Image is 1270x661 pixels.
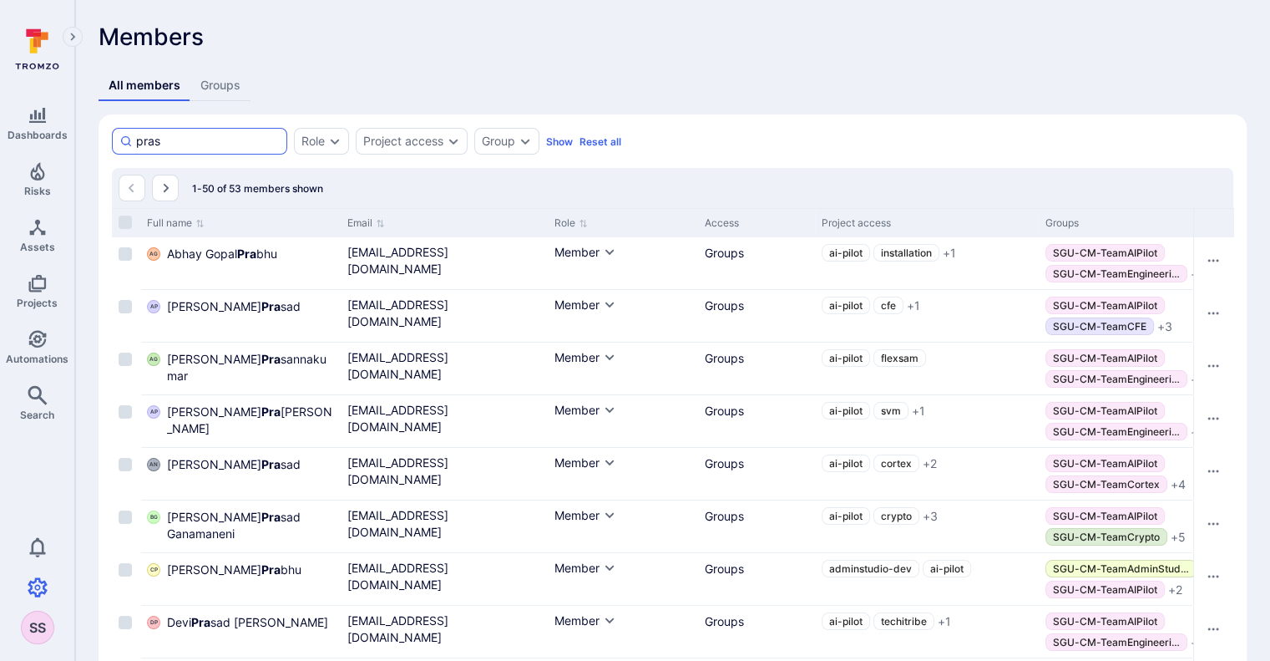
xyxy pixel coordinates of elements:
a: SGU-CM-TeamCortex [1045,475,1167,493]
div: Cell for Email [341,501,548,552]
span: Projects [17,297,58,309]
div: Cell for Project access [815,290,1039,342]
button: Row actions menu [1200,247,1227,274]
div: Cell for Full name [140,501,341,552]
span: Members [99,23,204,51]
div: Cell for selection [112,395,140,447]
a: SGU-CM-TeamCFE [1045,318,1154,335]
a: CP[PERSON_NAME]Prabhu [147,562,301,578]
button: Member [554,349,616,366]
a: [EMAIL_ADDRESS][DOMAIN_NAME] [347,349,541,383]
button: Member [554,244,616,261]
a: cfe [873,297,903,314]
div: Groups [705,560,808,577]
a: AP[PERSON_NAME]Pra[PERSON_NAME] [147,404,334,437]
button: Project access [363,135,443,148]
a: SGU-CM-TeamAIPilot [1045,613,1165,630]
span: [PERSON_NAME] [PERSON_NAME] [167,404,334,437]
button: Member [554,507,616,524]
div: Cell for Groups [1039,343,1262,394]
span: + 1 [912,403,925,419]
a: ai-pilot [822,613,870,630]
div: Cell for Role [548,290,698,342]
div: Member [554,613,600,629]
div: Project access [822,216,1032,231]
a: crypto [873,507,919,525]
button: Member [554,613,616,629]
span: SGU-CM-TeamAIPilot [1053,510,1157,522]
span: [PERSON_NAME] sad Ganamaneni [167,509,334,542]
a: SGU-CM-TeamAIPilot [1045,581,1165,598]
div: Cell for Full name [140,237,341,289]
div: Cell for Project access [815,343,1039,394]
div: Cell for Email [341,237,548,289]
a: SGU-CM-TeamEngineering [1045,370,1187,388]
a: [EMAIL_ADDRESS][DOMAIN_NAME] [347,297,541,330]
a: AGAbhay GopalPrabhu [147,246,277,262]
button: Go to the next page [152,175,179,201]
span: + 3 [1191,424,1206,440]
button: Row actions menu [1200,458,1227,485]
a: ai-pilot [923,560,971,577]
div: Groups [705,297,808,314]
span: ai-pilot [829,457,863,470]
div: Cell for Email [341,553,548,605]
button: SS [21,611,54,644]
div: Cell for Email [341,290,548,342]
div: Groups [705,402,808,419]
button: Sort by Role [554,216,588,230]
button: Member [554,402,616,419]
a: [EMAIL_ADDRESS][DOMAIN_NAME] [347,244,541,277]
a: [EMAIL_ADDRESS][DOMAIN_NAME] [347,402,541,435]
span: SGU-CM-TeamAIPilot [1053,583,1157,596]
span: + 1 [907,297,920,314]
div: Cell for Role [548,553,698,605]
a: SGU-CM-TeamEngineering [1045,265,1187,282]
div: Cell for [1193,501,1233,552]
div: Cell for Groups [1039,501,1262,552]
div: Groups [705,507,808,525]
span: + 1 [943,245,956,262]
b: Pra [261,457,281,471]
span: SGU-CM-TeamCortex [1053,478,1160,491]
div: Cell for Role [548,343,698,394]
span: techitribe [881,615,927,628]
b: Pra [191,615,210,629]
a: SGU-CM-TeamAIPilot [1045,297,1165,314]
div: BhuvanPrasad Ganamaneni [147,511,160,524]
div: Member [554,349,600,366]
div: Cell for Project access [815,606,1039,658]
button: Row actions menu [1200,616,1227,643]
button: Row actions menu [1200,300,1227,327]
a: AG[PERSON_NAME]Prasannakumar [147,351,334,384]
span: Select row [119,511,132,524]
span: 1-50 of 53 members shown [192,182,323,195]
div: Member [554,244,600,261]
span: + 1 [938,613,951,630]
a: ai-pilot [822,507,870,525]
div: Cell for Role [548,395,698,447]
span: installation [881,247,932,259]
span: Select row [119,300,132,313]
div: Cell for Groups [1039,290,1262,342]
a: SGU-CM-TeamEngineering [1045,633,1187,651]
div: Cell for Full name [140,343,341,394]
div: Member [554,455,600,471]
b: Pra [237,247,256,261]
div: Member [554,297,600,313]
b: Pra [261,352,281,366]
input: Search member [136,133,280,150]
a: cortex [873,455,919,472]
button: Reset all [579,135,621,148]
div: Cell for Full name [140,395,341,447]
span: svm [881,404,901,417]
div: Sooraj Sudevan [21,611,54,644]
span: Select row [119,405,132,419]
button: Go to the previous page [119,175,145,201]
span: SGU-CM-TeamAIPilot [1053,299,1157,312]
div: Group [482,135,515,148]
div: Cell for Full name [140,553,341,605]
span: Select row [119,563,132,577]
div: Cell for Groups [1039,553,1262,605]
button: Show [546,135,573,148]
